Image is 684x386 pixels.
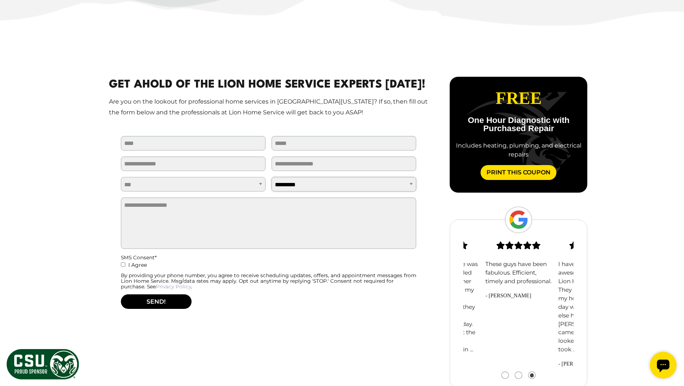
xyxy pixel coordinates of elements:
[463,227,573,379] div: carousel
[109,96,428,118] p: Are you on the lookout for professional home services in [GEOGRAPHIC_DATA][US_STATE]? If so, then...
[6,348,80,380] img: CSU Sponsor Badge
[555,227,628,369] div: slide 1
[505,206,532,233] img: Google Logo
[156,284,191,289] a: Privacy Policy
[485,260,552,286] p: These guys have been fabulous. Efficient, timely and professional.
[496,89,542,108] span: Free
[121,260,417,273] label: I Agree
[558,260,624,354] p: I have had the most awesome service from Lion Home Services. They had somebody at my house the ve...
[121,273,417,289] div: By providing your phone number, you agree to receive scheduling updates, offers, and appointment ...
[3,3,30,30] div: Open chat widget
[121,294,192,309] button: SEND!
[450,77,587,192] div: carousel
[456,141,581,159] div: Includes heating, plumbing, and electrical repairs
[482,227,555,300] div: slide 3 (centered)
[121,255,417,260] div: SMS Consent
[485,292,552,300] span: - [PERSON_NAME]
[558,360,624,368] span: - [PERSON_NAME]
[450,77,587,192] div: slide 4
[456,116,581,133] p: One Hour Diagnostic with Purchased Repair
[481,165,556,180] a: Print This Coupon
[109,77,428,94] h2: Get Ahold Of The Lion Home Service Experts [DATE]!
[121,262,125,267] input: I Agree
